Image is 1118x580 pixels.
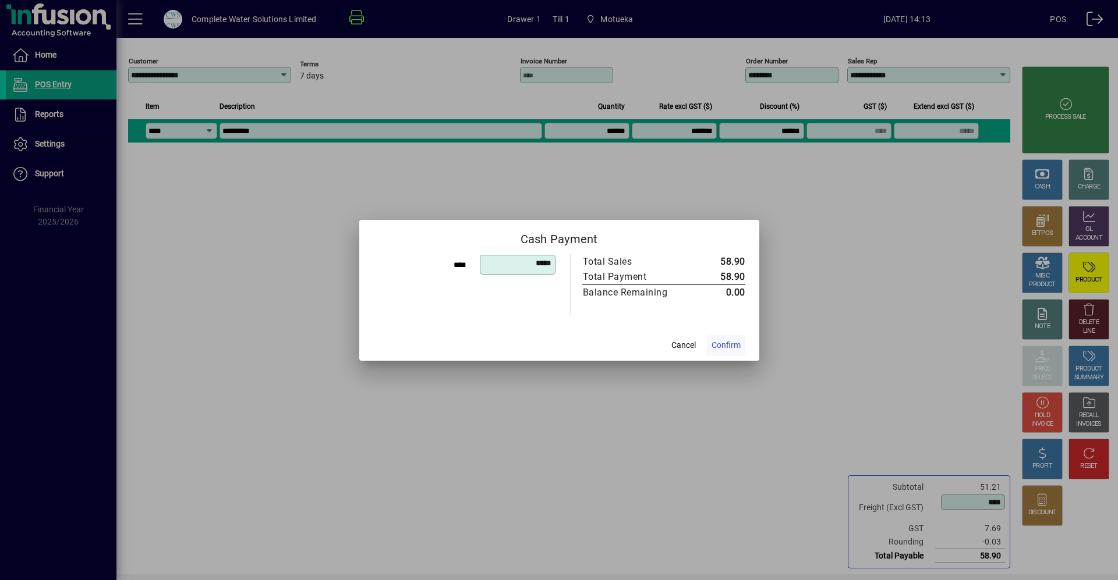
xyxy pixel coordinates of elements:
td: Total Payment [582,269,692,285]
td: Total Sales [582,254,692,269]
div: Balance Remaining [583,286,681,300]
td: 0.00 [692,284,745,300]
button: Cancel [665,335,702,356]
td: 58.90 [692,269,745,285]
td: 58.90 [692,254,745,269]
span: Cancel [671,339,696,351]
button: Confirm [707,335,745,356]
h2: Cash Payment [359,220,759,254]
span: Confirm [712,339,741,351]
